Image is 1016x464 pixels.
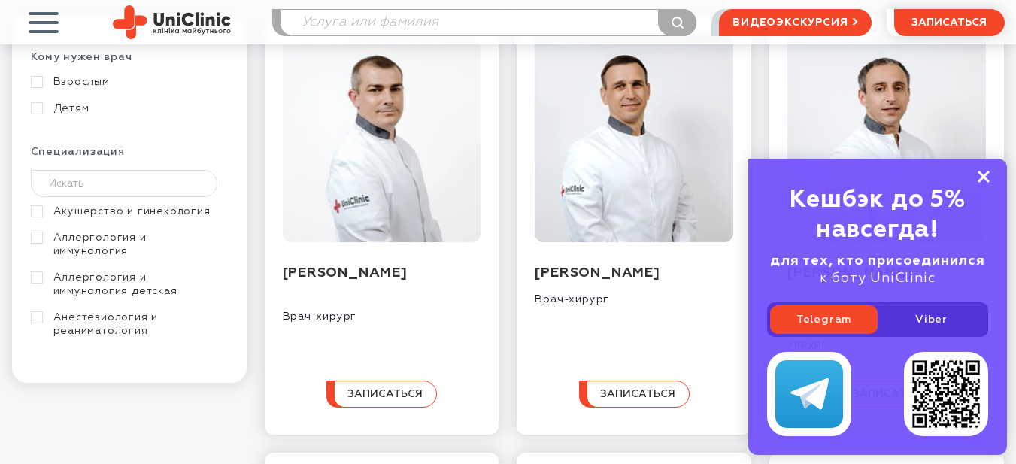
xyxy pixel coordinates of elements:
div: к боту UniClinic [767,253,988,287]
input: Услуга или фамилия [281,10,696,35]
span: видеоэкскурсия [732,10,848,35]
button: записаться [894,9,1005,36]
div: Врач-хирург [283,299,481,323]
a: Telegram [770,305,878,334]
div: Кому нужен врач [31,50,228,75]
a: Взрослым [31,75,224,89]
img: Вяткин Вадим Юрьевич [283,35,481,242]
a: Аллергология и иммунология детская [31,271,224,298]
button: записаться [579,381,690,408]
a: Детям [31,102,224,115]
div: Специализация [31,145,228,170]
div: Кешбэк до 5% навсегда! [767,185,988,245]
b: для тех, кто присоединился [770,254,985,268]
a: Анестезиология и реаниматология [31,311,224,338]
button: записаться [326,381,437,408]
a: [PERSON_NAME] [535,266,660,280]
input: Искать [31,170,218,197]
img: Кравченко Роман Васильевич [535,35,733,242]
a: Viber [878,305,985,334]
span: записаться [600,389,675,399]
span: записаться [911,17,987,28]
a: Аллергология и иммунология [31,231,224,258]
div: Врач-хирург [535,281,733,306]
span: записаться [347,389,423,399]
img: Тория Рамини Гиглаевич [787,35,986,242]
a: Акушерство и гинекология [31,205,224,218]
a: видеоэкскурсия [719,9,871,36]
img: Site [113,5,231,39]
a: [PERSON_NAME] [283,266,408,280]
